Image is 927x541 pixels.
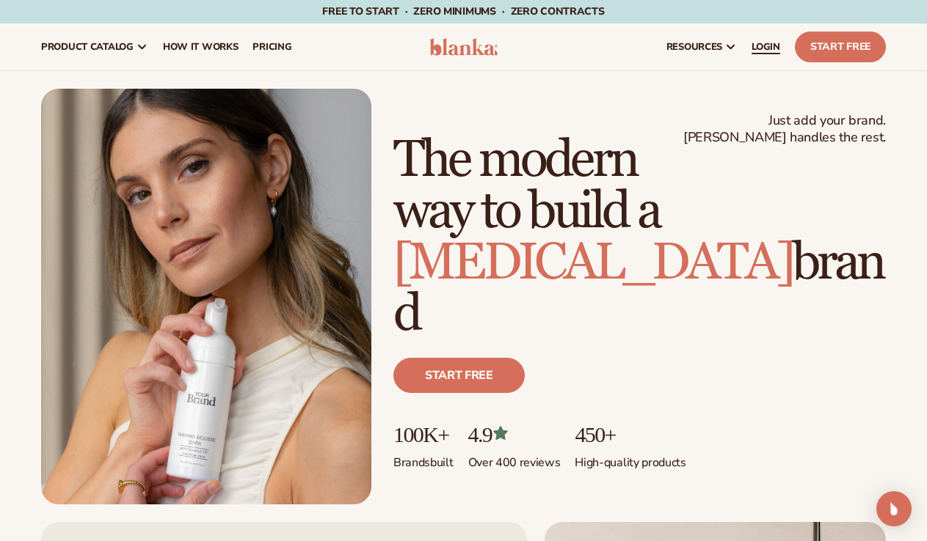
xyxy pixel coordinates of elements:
[393,422,454,446] p: 100K+
[659,23,744,70] a: resources
[752,41,780,53] span: LOGIN
[575,422,686,446] p: 450+
[468,422,561,446] p: 4.9
[683,112,886,147] span: Just add your brand. [PERSON_NAME] handles the rest.
[41,41,134,53] span: product catalog
[245,23,299,70] a: pricing
[34,23,156,70] a: product catalog
[393,135,886,340] h1: The modern way to build a brand
[429,38,498,56] img: logo
[41,89,371,504] img: Female holding tanning mousse.
[666,41,722,53] span: resources
[393,358,525,393] a: Start free
[252,41,291,53] span: pricing
[795,32,886,62] a: Start Free
[468,446,561,471] p: Over 400 reviews
[575,446,686,471] p: High-quality products
[163,41,239,53] span: How It Works
[322,4,604,18] span: Free to start · ZERO minimums · ZERO contracts
[393,446,454,471] p: Brands built
[876,491,912,526] div: Open Intercom Messenger
[156,23,246,70] a: How It Works
[393,232,792,294] span: [MEDICAL_DATA]
[744,23,788,70] a: LOGIN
